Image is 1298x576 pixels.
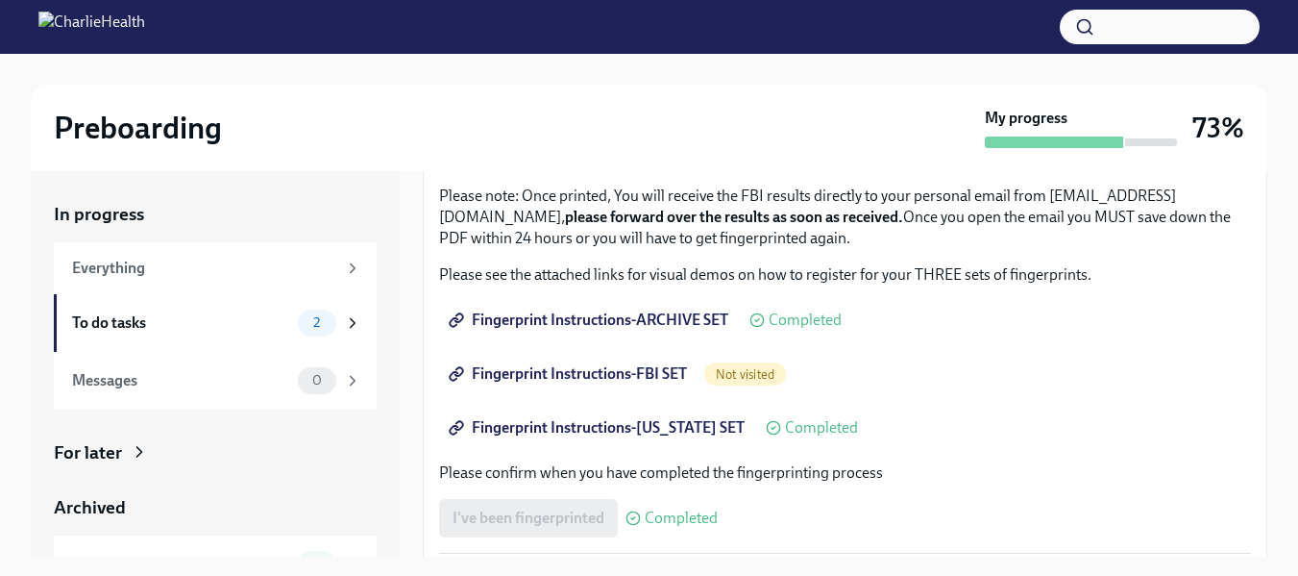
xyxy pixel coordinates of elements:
[439,409,758,447] a: Fingerprint Instructions-[US_STATE] SET
[301,373,333,388] span: 0
[439,463,1251,484] p: Please confirm when you have completed the fingerprinting process
[302,315,331,330] span: 2
[54,440,122,465] div: For later
[38,12,145,42] img: CharlieHealth
[453,364,687,384] span: Fingerprint Instructions-FBI SET
[54,294,377,352] a: To do tasks2
[769,313,842,328] span: Completed
[54,352,377,410] a: Messages0
[439,301,742,339] a: Fingerprint Instructions-ARCHIVE SET
[985,108,1067,129] strong: My progress
[54,495,377,520] a: Archived
[72,370,290,391] div: Messages
[565,208,903,226] strong: please forward over the results as soon as received.
[72,313,290,334] div: To do tasks
[453,311,728,330] span: Fingerprint Instructions-ARCHIVE SET
[645,511,718,526] span: Completed
[72,554,290,575] div: Completed tasks
[54,109,222,147] h2: Preboarding
[453,418,745,438] span: Fingerprint Instructions-[US_STATE] SET
[54,440,377,465] a: For later
[72,258,336,279] div: Everything
[1192,111,1244,145] h3: 73%
[785,420,858,436] span: Completed
[439,264,1251,286] p: Please see the attached links for visual demos on how to register for your THREE sets of fingerpr...
[439,355,700,393] a: Fingerprint Instructions-FBI SET
[704,367,786,382] span: Not visited
[54,202,377,227] a: In progress
[439,186,1251,249] p: Please note: Once printed, You will receive the FBI results directly to your personal email from ...
[54,242,377,294] a: Everything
